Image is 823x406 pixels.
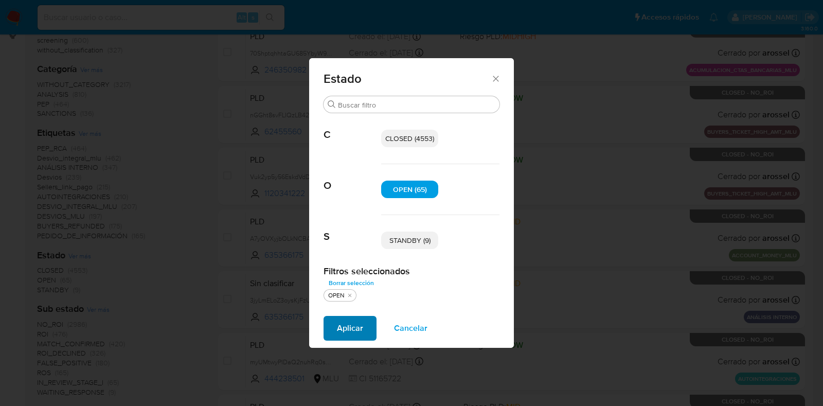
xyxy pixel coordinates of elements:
[393,184,427,195] span: OPEN (65)
[324,266,499,277] h2: Filtros seleccionados
[324,113,381,141] span: C
[324,215,381,243] span: S
[381,232,438,249] div: STANDBY (9)
[385,133,434,144] span: CLOSED (4553)
[381,316,441,341] button: Cancelar
[324,277,379,289] button: Borrar selección
[491,74,500,83] button: Cerrar
[381,181,438,198] div: OPEN (65)
[329,278,374,288] span: Borrar selección
[328,100,336,109] button: Buscar
[324,164,381,192] span: O
[389,235,431,245] span: STANDBY (9)
[324,316,377,341] button: Aplicar
[337,317,363,340] span: Aplicar
[394,317,427,340] span: Cancelar
[381,130,438,147] div: CLOSED (4553)
[346,291,354,299] button: quitar OPEN
[324,73,491,85] span: Estado
[326,291,347,300] div: OPEN
[338,100,495,110] input: Buscar filtro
